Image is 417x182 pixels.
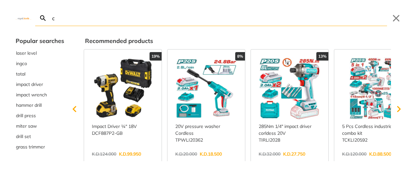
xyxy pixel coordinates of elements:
input: Search… [51,10,387,26]
div: Suggestion: drill set [16,131,64,142]
div: Suggestion: laser level [16,48,64,58]
span: laser level [16,50,37,57]
div: Suggestion: total [16,69,64,79]
span: drill press [16,112,36,119]
span: impact driver [16,81,43,88]
button: Select suggestion: grass trimmer [16,142,64,152]
span: drill set [16,133,31,140]
span: miter saw [16,123,37,130]
svg: Scroll left [68,103,81,116]
span: ingco [16,60,27,67]
div: Suggestion: hammer drill [16,100,64,110]
div: Suggestion: drill press [16,110,64,121]
button: Select suggestion: impact wrench [16,90,64,100]
span: hammer drill [16,102,42,109]
div: 19% [150,52,162,61]
button: Select suggestion: hammer drill [16,100,64,110]
div: 13% [316,52,328,61]
div: Suggestion: miter saw [16,121,64,131]
span: impact wrench [16,91,47,98]
button: Select suggestion: drill press [16,110,64,121]
button: Select suggestion: drill set [16,131,64,142]
div: Suggestion: impact wrench [16,90,64,100]
div: Suggestion: grass trimmer [16,142,64,152]
button: Select suggestion: laser level [16,48,64,58]
button: Select suggestion: total [16,69,64,79]
div: Suggestion: impact driver [16,79,64,90]
img: Close [16,17,31,20]
svg: Search [39,14,47,22]
button: Select suggestion: ingco [16,58,64,69]
div: Popular searches [16,36,64,45]
div: 8% [235,52,245,61]
button: Select suggestion: miter saw [16,121,64,131]
button: Close [391,13,401,23]
span: grass trimmer [16,144,45,150]
button: Select suggestion: impact driver [16,79,64,90]
svg: Scroll right [392,103,405,116]
span: total [16,71,25,77]
div: Suggestion: ingco [16,58,64,69]
div: Recommended products [85,36,401,45]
